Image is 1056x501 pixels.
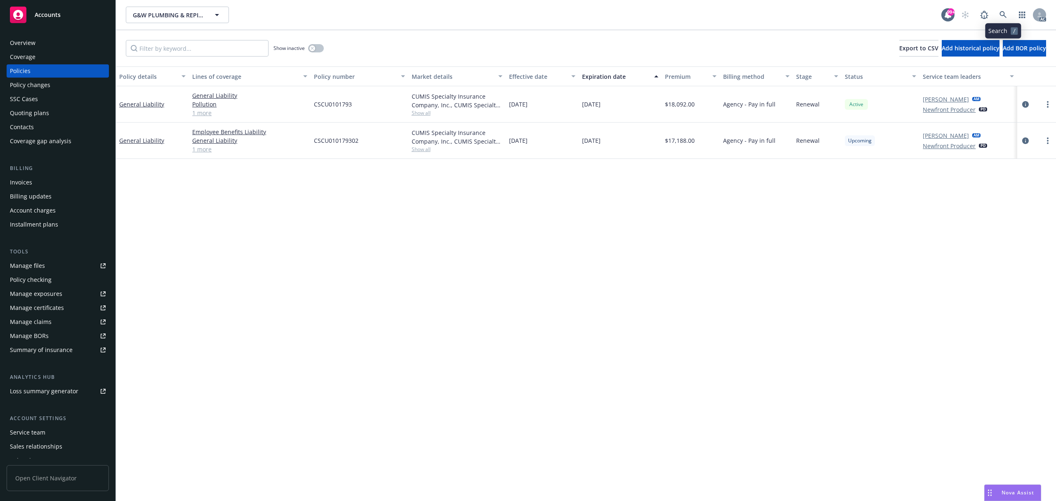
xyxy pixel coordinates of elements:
a: General Liability [192,136,307,145]
div: CUMIS Specialty Insurance Company, Inc., CUMIS Specialty Insurance Company, Inc., USG Insurance S... [412,92,502,109]
a: Manage BORs [7,329,109,343]
a: Billing updates [7,190,109,203]
div: Drag to move [985,485,995,501]
span: Add historical policy [942,44,999,52]
div: Account settings [7,414,109,423]
div: Policies [10,64,31,78]
div: Loss summary generator [10,385,78,398]
a: more [1043,99,1053,109]
div: Effective date [509,72,566,81]
div: Summary of insurance [10,343,73,357]
a: 1 more [192,109,307,117]
span: CSCU0101793 [314,100,352,109]
a: Accounts [7,3,109,26]
a: Overview [7,36,109,50]
div: Policy number [314,72,396,81]
a: Manage claims [7,315,109,328]
div: Sales relationships [10,440,62,453]
a: General Liability [192,91,307,100]
a: Report a Bug [976,7,992,23]
div: Premium [665,72,708,81]
div: Billing method [723,72,780,81]
a: Newfront Producer [923,142,976,150]
button: Export to CSV [899,40,938,57]
div: 99+ [947,8,955,16]
span: Agency - Pay in full [723,100,775,109]
div: Overview [10,36,35,50]
div: Account charges [10,204,56,217]
a: Search [995,7,1011,23]
span: Active [848,101,865,108]
a: General Liability [119,100,164,108]
div: SSC Cases [10,92,38,106]
button: Add BOR policy [1003,40,1046,57]
a: General Liability [119,137,164,144]
span: $18,092.00 [665,100,695,109]
div: Lines of coverage [192,72,298,81]
a: Service team [7,426,109,439]
span: Show all [412,146,502,153]
div: Coverage gap analysis [10,135,71,148]
a: more [1043,136,1053,146]
span: Agency - Pay in full [723,136,775,145]
span: Accounts [35,12,61,18]
a: Summary of insurance [7,343,109,357]
a: Start snowing [957,7,973,23]
div: Policy checking [10,273,52,286]
span: CSCU010179302 [314,136,358,145]
div: Market details [412,72,493,81]
span: G&W PLUMBING & REPIPE INC [133,11,204,19]
div: Policy changes [10,78,50,92]
span: Export to CSV [899,44,938,52]
input: Filter by keyword... [126,40,269,57]
div: Manage files [10,259,45,272]
a: circleInformation [1021,136,1030,146]
a: Manage exposures [7,287,109,300]
a: Manage files [7,259,109,272]
div: Billing updates [10,190,52,203]
a: Coverage [7,50,109,64]
div: Manage certificates [10,301,64,314]
div: CUMIS Specialty Insurance Company, Inc., CUMIS Specialty Insurance Company, Inc., USG Insurance S... [412,128,502,146]
button: Premium [662,66,720,86]
div: Tools [7,248,109,256]
button: Policy details [116,66,189,86]
a: Invoices [7,176,109,189]
div: Expiration date [582,72,649,81]
button: Stage [793,66,841,86]
a: Quoting plans [7,106,109,120]
a: Policy changes [7,78,109,92]
a: circleInformation [1021,99,1030,109]
div: Service team [10,426,45,439]
div: Manage BORs [10,329,49,343]
a: Coverage gap analysis [7,135,109,148]
a: Switch app [1014,7,1030,23]
span: Show inactive [273,45,305,52]
a: Policy checking [7,273,109,286]
button: Status [841,66,919,86]
div: Installment plans [10,218,58,231]
a: Account charges [7,204,109,217]
button: Expiration date [579,66,662,86]
span: [DATE] [582,136,601,145]
button: Policy number [311,66,408,86]
button: Lines of coverage [189,66,311,86]
a: Newfront Producer [923,105,976,114]
span: Open Client Navigator [7,465,109,491]
a: Policies [7,64,109,78]
span: Renewal [796,100,820,109]
div: Service team leaders [923,72,1004,81]
button: Market details [408,66,506,86]
a: Sales relationships [7,440,109,453]
span: $17,188.00 [665,136,695,145]
div: Coverage [10,50,35,64]
button: Effective date [506,66,579,86]
div: Billing [7,164,109,173]
div: Related accounts [10,454,57,467]
span: [DATE] [509,136,528,145]
a: [PERSON_NAME] [923,95,969,104]
span: Nova Assist [1002,489,1034,496]
button: Billing method [720,66,793,86]
a: Related accounts [7,454,109,467]
a: SSC Cases [7,92,109,106]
